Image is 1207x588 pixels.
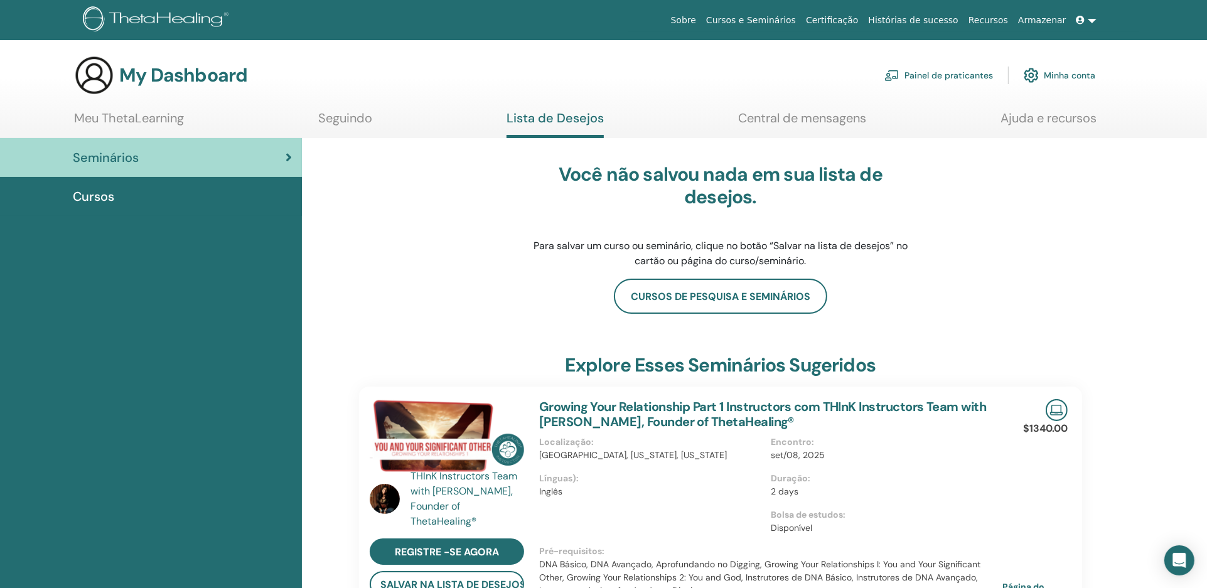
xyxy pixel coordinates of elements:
[1000,110,1097,135] a: Ajuda e recursos
[701,9,801,32] a: Cursos e Seminários
[539,398,986,430] a: Growing Your Relationship Part 1 Instructors com THInK Instructors Team with [PERSON_NAME], Found...
[1023,421,1068,436] p: $1340.00
[738,110,866,135] a: Central de mensagens
[370,484,400,514] img: default.jpg
[73,187,114,206] span: Cursos
[539,472,763,485] p: Línguas) :
[1046,399,1068,421] img: Live Online Seminar
[884,70,899,81] img: chalkboard-teacher.svg
[884,61,993,89] a: Painel de praticantes
[771,485,995,498] p: 2 days
[1024,61,1095,89] a: Minha conta
[771,508,995,521] p: Bolsa de estudos :
[539,545,1002,558] p: Pré-requisitos :
[370,399,524,473] img: Growing Your Relationship Part 1 Instructors
[523,163,918,208] h3: Você não salvou nada em sua lista de desejos.
[666,9,701,32] a: Sobre
[507,110,604,138] a: Lista de Desejos
[539,449,763,462] p: [GEOGRAPHIC_DATA], [US_STATE], [US_STATE]
[1024,65,1039,86] img: cog.svg
[1164,545,1194,575] div: Open Intercom Messenger
[539,485,763,498] p: Inglês
[771,521,995,535] p: Disponível
[395,545,499,559] span: Registre -se agora
[74,55,114,95] img: generic-user-icon.jpg
[523,238,918,269] p: Para salvar um curso ou seminário, clique no botão “Salvar na lista de desejos” no cartão ou pági...
[801,9,863,32] a: Certificação
[963,9,1013,32] a: Recursos
[1013,9,1071,32] a: Armazenar
[771,472,995,485] p: Duração :
[565,354,876,377] h3: Explore esses seminários sugeridos
[539,436,763,449] p: Localização :
[73,148,139,167] span: Seminários
[771,449,995,462] p: set/08, 2025
[74,110,184,135] a: Meu ThetaLearning
[318,110,372,135] a: Seguindo
[614,279,827,314] a: cursos de pesquisa e seminários
[864,9,963,32] a: Histórias de sucesso
[83,6,233,35] img: logo.png
[771,436,995,449] p: Encontro :
[370,538,524,565] a: Registre -se agora
[119,64,247,87] h3: My Dashboard
[410,469,527,529] a: THInK Instructors Team with [PERSON_NAME], Founder of ThetaHealing®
